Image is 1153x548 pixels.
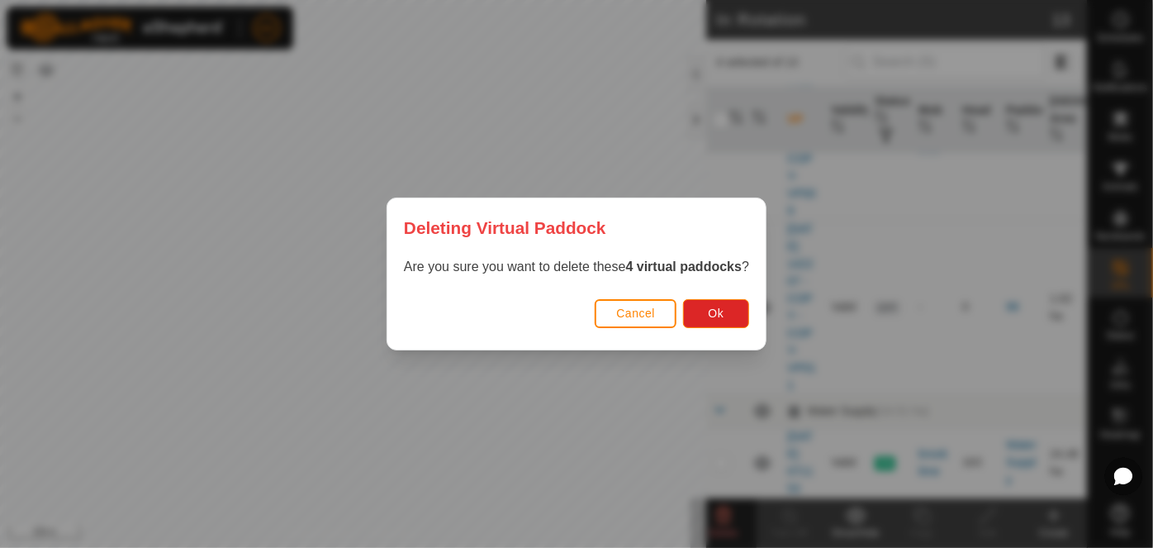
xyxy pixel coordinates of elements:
span: Deleting Virtual Paddock [404,215,606,241]
span: Ok [709,307,724,320]
button: Ok [683,299,749,328]
button: Cancel [595,299,676,328]
span: Are you sure you want to delete these ? [404,260,749,274]
strong: 4 virtual paddocks [626,260,743,274]
span: Cancel [616,307,655,320]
